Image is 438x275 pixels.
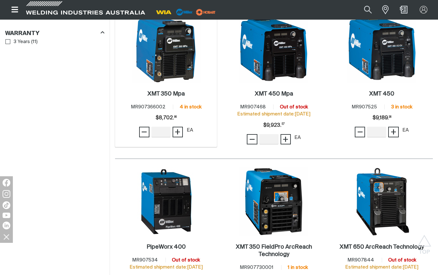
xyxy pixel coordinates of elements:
span: Estimated shipment date: [DATE] [237,112,310,116]
h2: XMT 350 Mpa [147,91,185,97]
div: Price [372,112,391,124]
span: $8,702. [156,112,177,124]
img: YouTube [3,213,10,218]
h2: XMT 450 [369,91,394,97]
img: LinkedIn [3,222,10,229]
span: MR907534 [132,258,158,262]
span: Out of stock [280,105,308,109]
h3: Warranty [5,30,40,37]
span: 1 in stock [288,265,308,270]
a: XMT 350 Mpa [147,90,185,98]
span: MR907844 [347,258,374,262]
span: $9,923. [263,119,285,132]
span: 3 in stock [391,105,412,109]
span: ( 11 ) [31,38,38,46]
h2: XMT 450 Mpa [255,91,293,97]
div: EA [187,127,193,134]
img: miller [194,7,218,17]
span: Out of stock [172,258,200,262]
span: Estimated shipment date: [DATE] [130,265,203,270]
a: PipeWorx 400 [147,243,186,251]
span: Estimated shipment date: [DATE] [345,265,418,270]
img: PipeWorx 400 [132,167,201,236]
span: + [390,126,397,137]
span: MR907468 [240,105,266,109]
div: Price [263,119,285,132]
div: Price [156,112,177,124]
a: miller [194,10,218,14]
img: hide socials [1,231,12,242]
span: MR907366002 [131,105,165,109]
ul: Warranty [5,38,104,46]
h2: PipeWorx 400 [147,244,186,250]
sup: 36 [389,116,391,118]
sup: 57 [282,123,285,125]
span: + [174,126,181,137]
a: XMT 650 ArcReach Technology [340,243,424,251]
span: − [249,134,255,145]
span: 4 in stock [180,105,201,109]
a: XMT 350 FieldPro ArcReach Technology [226,243,322,258]
img: XMT 350 Mpa [132,14,201,83]
img: XMT 450 [347,14,416,83]
a: XMT 450 Mpa [255,90,293,98]
div: EA [294,134,301,142]
img: Instagram [3,190,10,198]
span: + [282,134,289,145]
button: Search products [357,3,379,17]
span: − [357,126,363,137]
span: − [141,126,147,137]
img: TikTok [3,201,10,209]
a: XMT 450 [369,90,394,98]
img: XMT 350 FieldPro ArcReach Technology [239,167,308,236]
a: Shopping cart (0 product(s)) [398,6,409,14]
span: $9,189. [372,112,391,124]
a: 3 Years [5,38,30,46]
img: Facebook [3,179,10,187]
img: XMT 650 ArcReach Technology [347,167,416,236]
button: Scroll to top [417,235,432,249]
img: XMT 450 Mpa [239,14,308,83]
span: Out of stock [388,258,416,262]
div: EA [402,127,409,134]
h2: XMT 650 ArcReach Technology [340,244,424,250]
input: Product name or item number... [349,3,379,17]
span: MR907525 [352,105,377,109]
sup: 86 [174,116,177,118]
div: Warranty [5,29,104,37]
h2: XMT 350 FieldPro ArcReach Technology [236,244,312,257]
span: MR907730001 [240,265,273,270]
span: 3 Years [13,38,30,46]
